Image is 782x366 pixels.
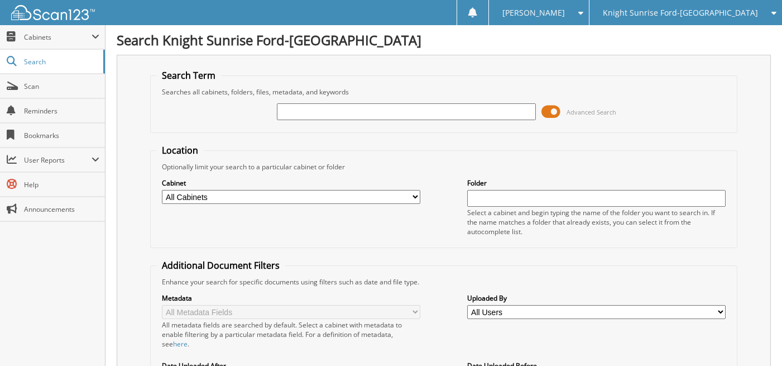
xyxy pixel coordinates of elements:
label: Uploaded By [467,293,726,303]
a: here [173,339,188,349]
span: User Reports [24,155,92,165]
span: Search [24,57,98,66]
span: [PERSON_NAME] [502,9,565,16]
h1: Search Knight Sunrise Ford-[GEOGRAPHIC_DATA] [117,31,771,49]
span: Reminders [24,106,99,116]
div: Searches all cabinets, folders, files, metadata, and keywords [156,87,732,97]
span: Announcements [24,205,99,214]
span: Bookmarks [24,131,99,140]
legend: Location [156,144,204,156]
span: Knight Sunrise Ford-[GEOGRAPHIC_DATA] [603,9,758,16]
label: Cabinet [162,178,421,188]
div: Optionally limit your search to a particular cabinet or folder [156,162,732,172]
div: All metadata fields are searched by default. Select a cabinet with metadata to enable filtering b... [162,320,421,349]
span: Help [24,180,99,189]
legend: Additional Document Filters [156,259,285,272]
legend: Search Term [156,69,221,82]
span: Advanced Search [567,108,616,116]
img: scan123-logo-white.svg [11,5,95,20]
div: Enhance your search for specific documents using filters such as date and file type. [156,277,732,287]
div: Select a cabinet and begin typing the name of the folder you want to search in. If the name match... [467,208,726,236]
label: Metadata [162,293,421,303]
span: Scan [24,82,99,91]
span: Cabinets [24,32,92,42]
label: Folder [467,178,726,188]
